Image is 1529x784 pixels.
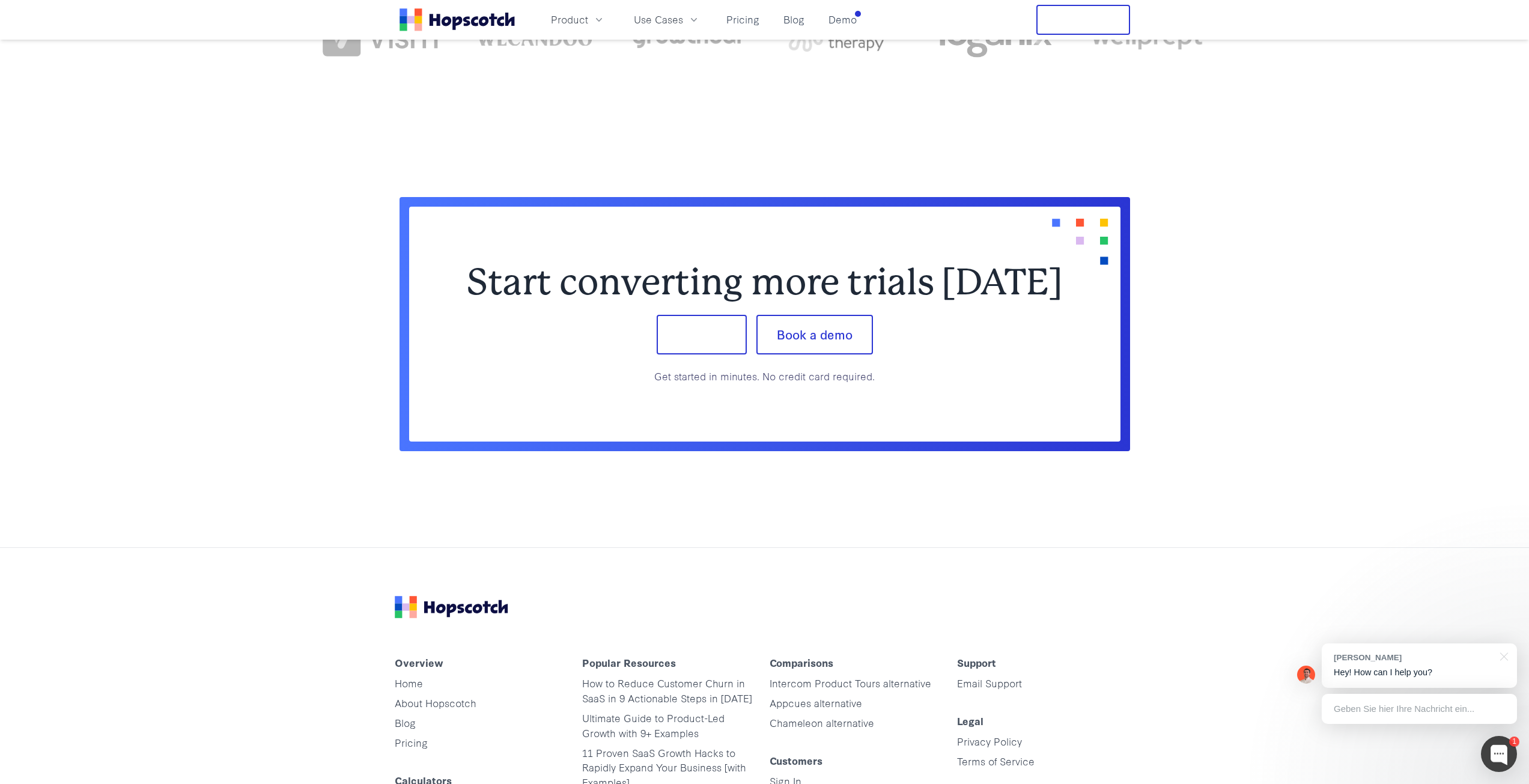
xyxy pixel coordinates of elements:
[756,315,873,354] button: Book a demo
[824,10,862,29] a: Demo
[770,755,947,774] h4: Customers
[722,10,764,29] a: Pricing
[957,657,1135,676] h4: Support
[1334,666,1505,679] p: Hey! How can I help you?
[770,716,874,729] a: Chameleon alternative
[448,369,1082,384] p: Get started in minutes. No credit card required.
[582,676,752,705] a: How to Reduce Customer Churn in SaaS in 9 Actionable Steps in [DATE]
[395,676,423,690] a: Home
[400,8,515,31] a: Home
[770,696,862,710] a: Appcues alternative
[544,10,612,29] button: Product
[779,10,809,29] a: Blog
[770,676,931,690] a: Intercom Product Tours alternative
[395,657,573,676] h4: Overview
[1036,5,1130,35] button: Free Trial
[1297,666,1315,684] img: Mark Spera
[582,711,725,740] a: Ultimate Guide to Product-Led Growth with 9+ Examples
[448,264,1082,300] h2: Start converting more trials [DATE]
[395,696,476,710] a: About Hopscotch
[770,657,947,676] h4: Comparisons
[1509,737,1519,747] div: 1
[957,754,1035,768] a: Terms of Service
[957,715,1135,734] h4: Legal
[1334,652,1493,663] div: [PERSON_NAME]
[957,734,1022,748] a: Privacy Policy
[957,676,1022,690] a: Email Support
[634,12,683,27] span: Use Cases
[627,10,707,29] button: Use Cases
[551,12,588,27] span: Product
[395,735,428,749] a: Pricing
[395,716,416,729] a: Blog
[582,657,760,676] h4: Popular Resources
[1322,694,1517,724] div: Geben Sie hier Ihre Nachricht ein...
[657,315,747,354] button: Sign up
